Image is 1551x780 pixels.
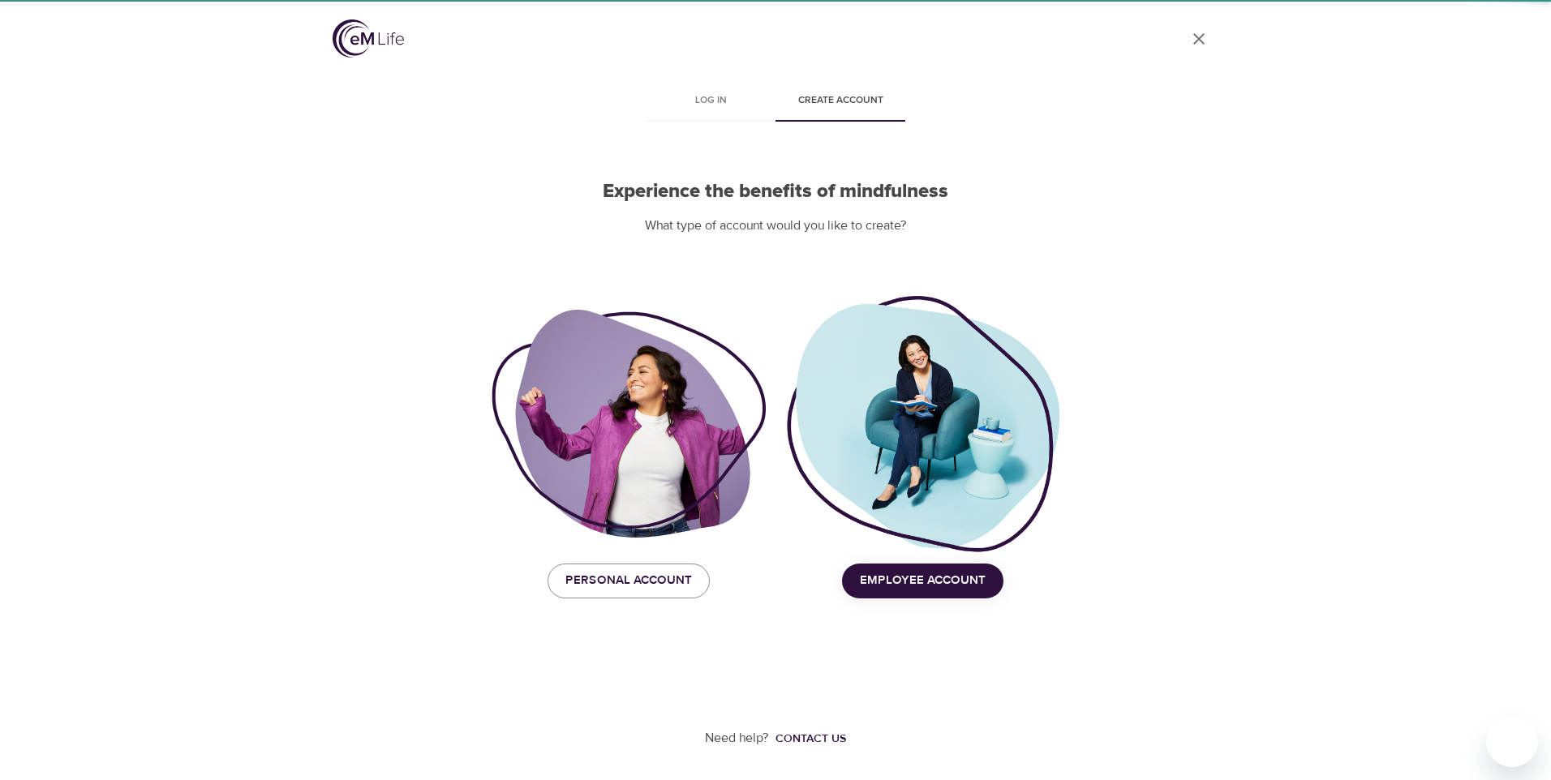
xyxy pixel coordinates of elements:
[655,92,766,109] span: Log in
[842,564,1003,598] button: Employee Account
[775,731,846,747] div: Contact us
[548,564,710,598] button: Personal Account
[492,216,1059,235] p: What type of account would you like to create?
[565,570,692,591] span: Personal Account
[1486,715,1538,767] iframe: Button to launch messaging window
[705,729,769,748] p: Need help?
[333,19,404,58] img: logo
[1179,19,1218,58] a: close
[492,180,1059,204] h2: Experience the benefits of mindfulness
[769,731,846,747] a: Contact us
[860,570,986,591] span: Employee Account
[785,92,896,109] span: Create account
